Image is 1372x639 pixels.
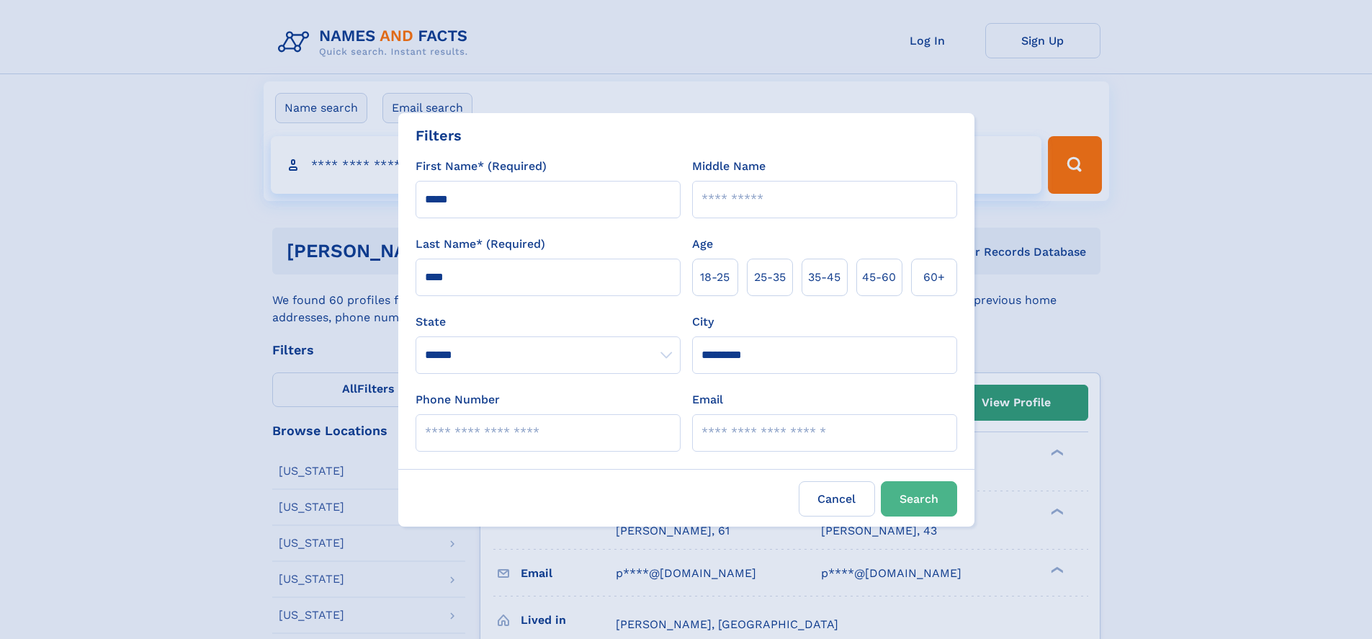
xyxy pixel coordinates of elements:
[862,269,896,286] span: 45‑60
[692,313,714,331] label: City
[416,391,500,408] label: Phone Number
[808,269,840,286] span: 35‑45
[416,158,547,175] label: First Name* (Required)
[416,313,681,331] label: State
[692,391,723,408] label: Email
[416,236,545,253] label: Last Name* (Required)
[799,481,875,517] label: Cancel
[416,125,462,146] div: Filters
[881,481,957,517] button: Search
[754,269,786,286] span: 25‑35
[923,269,945,286] span: 60+
[700,269,730,286] span: 18‑25
[692,158,766,175] label: Middle Name
[692,236,713,253] label: Age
